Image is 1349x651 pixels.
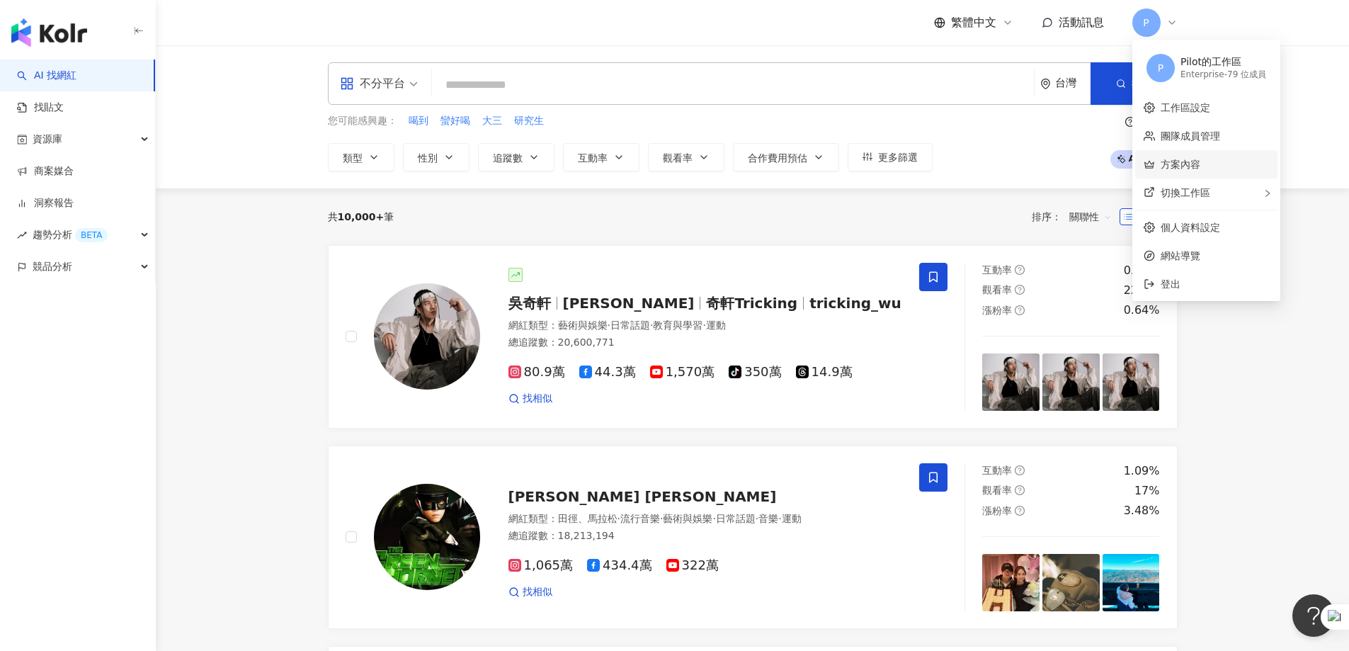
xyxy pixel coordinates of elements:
[1040,79,1051,89] span: environment
[1161,278,1180,290] span: 登出
[1069,205,1112,228] span: 關聯性
[1055,77,1091,89] div: 台灣
[1124,503,1160,519] div: 3.48%
[982,264,1012,276] span: 互動率
[951,15,996,30] span: 繁體中文
[706,295,797,312] span: 奇軒Tricking
[579,365,636,380] span: 44.3萬
[478,143,554,171] button: 追蹤數
[508,295,551,312] span: 吳奇軒
[328,143,394,171] button: 類型
[17,196,74,210] a: 洞察報告
[608,319,610,331] span: ·
[482,113,503,129] button: 大三
[1161,102,1210,113] a: 工作區設定
[756,513,758,524] span: ·
[523,392,552,406] span: 找相似
[338,211,385,222] span: 10,000+
[1158,60,1163,76] span: P
[33,219,108,251] span: 趨勢分析
[778,513,781,524] span: ·
[508,319,903,333] div: 網紅類型 ：
[982,485,1012,496] span: 觀看率
[663,513,712,524] span: 藝術與娛樂
[17,164,74,179] a: 商案媒合
[1042,554,1100,611] img: post-image
[1180,55,1266,69] div: Pilot的工作區
[17,101,64,115] a: 找貼文
[809,295,901,312] span: tricking_wu
[848,143,933,171] button: 更多篩選
[508,585,552,599] a: 找相似
[563,143,639,171] button: 互動率
[758,513,778,524] span: 音樂
[1292,594,1335,637] iframe: Help Scout Beacon - Open
[982,554,1040,611] img: post-image
[17,69,76,83] a: searchAI 找網紅
[1124,302,1160,318] div: 0.64%
[1015,485,1025,495] span: question-circle
[663,152,693,164] span: 觀看率
[729,365,781,380] span: 350萬
[1015,265,1025,275] span: question-circle
[650,365,715,380] span: 1,570萬
[418,152,438,164] span: 性別
[33,123,62,155] span: 資源庫
[11,18,87,47] img: logo
[982,305,1012,316] span: 漲粉率
[1161,159,1200,170] a: 方案內容
[702,319,705,331] span: ·
[782,513,802,524] span: 運動
[440,113,471,129] button: 蠻好喝
[1032,205,1120,228] div: 排序：
[508,392,552,406] a: 找相似
[1015,465,1025,475] span: question-circle
[328,446,1178,629] a: KOL Avatar[PERSON_NAME] [PERSON_NAME]網紅類型：田徑、馬拉松·流行音樂·藝術與娛樂·日常話題·音樂·運動總追蹤數：18,213,1941,065萬434.4萬...
[1015,305,1025,315] span: question-circle
[1143,15,1149,30] span: P
[403,143,469,171] button: 性別
[1161,222,1220,233] a: 個人資料設定
[796,365,853,380] span: 14.9萬
[610,319,650,331] span: 日常話題
[878,152,918,163] span: 更多篩選
[1161,248,1269,264] span: 網站導覽
[508,558,574,573] span: 1,065萬
[1015,506,1025,516] span: question-circle
[716,513,756,524] span: 日常話題
[508,336,903,350] div: 總追蹤數 ： 20,600,771
[1180,69,1266,81] div: Enterprise - 79 位成員
[1125,117,1135,127] span: question-circle
[587,558,652,573] span: 434.4萬
[1124,283,1160,298] div: 22.5%
[508,529,903,543] div: 總追蹤數 ： 18,213,194
[1161,130,1220,142] a: 團隊成員管理
[508,512,903,526] div: 網紅類型 ：
[982,505,1012,516] span: 漲粉率
[712,513,715,524] span: ·
[1263,189,1272,198] span: right
[33,251,72,283] span: 競品分析
[558,319,608,331] span: 藝術與娛樂
[493,152,523,164] span: 追蹤數
[748,152,807,164] span: 合作費用預估
[660,513,663,524] span: ·
[482,114,502,128] span: 大三
[706,319,726,331] span: 運動
[1124,263,1160,278] div: 0.27%
[666,558,719,573] span: 322萬
[1103,353,1160,411] img: post-image
[1015,285,1025,295] span: question-circle
[982,465,1012,476] span: 互動率
[617,513,620,524] span: ·
[1134,483,1160,499] div: 17%
[558,513,617,524] span: 田徑、馬拉松
[653,319,702,331] span: 教育與學習
[578,152,608,164] span: 互動率
[1161,187,1210,198] span: 切換工作區
[408,113,429,129] button: 喝到
[1059,16,1104,29] span: 活動訊息
[343,152,363,164] span: 類型
[1124,463,1160,479] div: 1.09%
[328,211,394,222] div: 共 筆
